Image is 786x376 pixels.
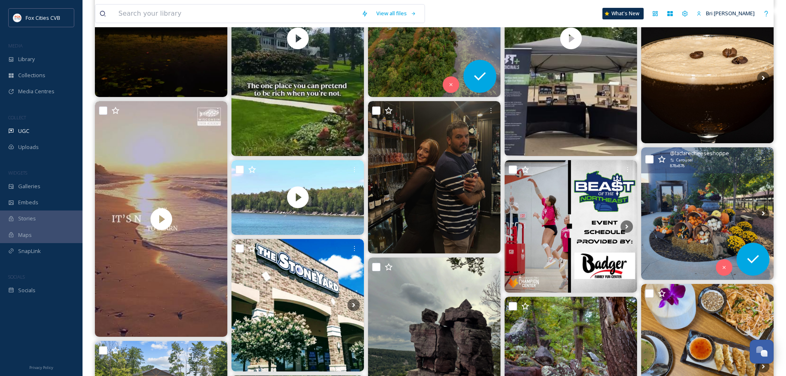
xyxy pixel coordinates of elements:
[18,247,41,255] span: SnapLink
[231,239,364,371] img: 🍺🍔 Good food, great friends, and Wisconsin pride. The Stoneyard is more than a place to grab a bi...
[18,199,38,206] span: Embeds
[641,147,774,280] img: It's the perfect time to decorate for Fall! Stop at LaClare to pick up your mums, pumpkins, plant...
[18,215,36,222] span: Stories
[29,362,53,372] a: Privacy Policy
[13,14,21,22] img: images.png
[26,14,60,21] span: Fox Cities CVB
[18,231,32,239] span: Maps
[602,8,644,19] a: What's New
[231,160,364,235] video: Following the Jacksonport shoreline down towards the Schauer Park boat launch. #jacksonportwi #do...
[368,101,500,253] img: This is a stick up 🔫 The K.J Show is eager to serve you behind the bar. OR ELSE! Grab an espresso...
[8,274,25,280] span: SOCIALS
[18,182,40,190] span: Galleries
[8,43,23,49] span: MEDIA
[8,170,27,176] span: WIDGETS
[18,87,54,95] span: Media Centres
[372,5,420,21] a: View all files
[641,13,774,143] img: What do you have planned for this weekend? Don’t answer it’s rhetorical Brunch with us every Satu...
[670,163,685,169] span: 878 x 878
[18,71,45,79] span: Collections
[95,101,227,337] video: Wish you felt more confident in the water? Our adult swim classes are designed for beginners and ...
[18,286,35,294] span: Socials
[692,5,759,21] a: Bri [PERSON_NAME]
[750,340,774,364] button: Open Chat
[706,9,755,17] span: Bri [PERSON_NAME]
[18,143,39,151] span: Uploads
[114,5,357,23] input: Search your library
[8,114,26,121] span: COLLECT
[18,55,35,63] span: Library
[505,160,637,293] img: TOMORROW!! The Beast of the Northeast is back with the JV and JV2 portions. Are your high school ...
[95,101,227,337] img: thumbnail
[29,365,53,370] span: Privacy Policy
[231,160,364,235] img: thumbnail
[676,157,693,163] span: Carousel
[670,149,729,157] span: @ laclarecheeseshoppe
[18,127,29,135] span: UGC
